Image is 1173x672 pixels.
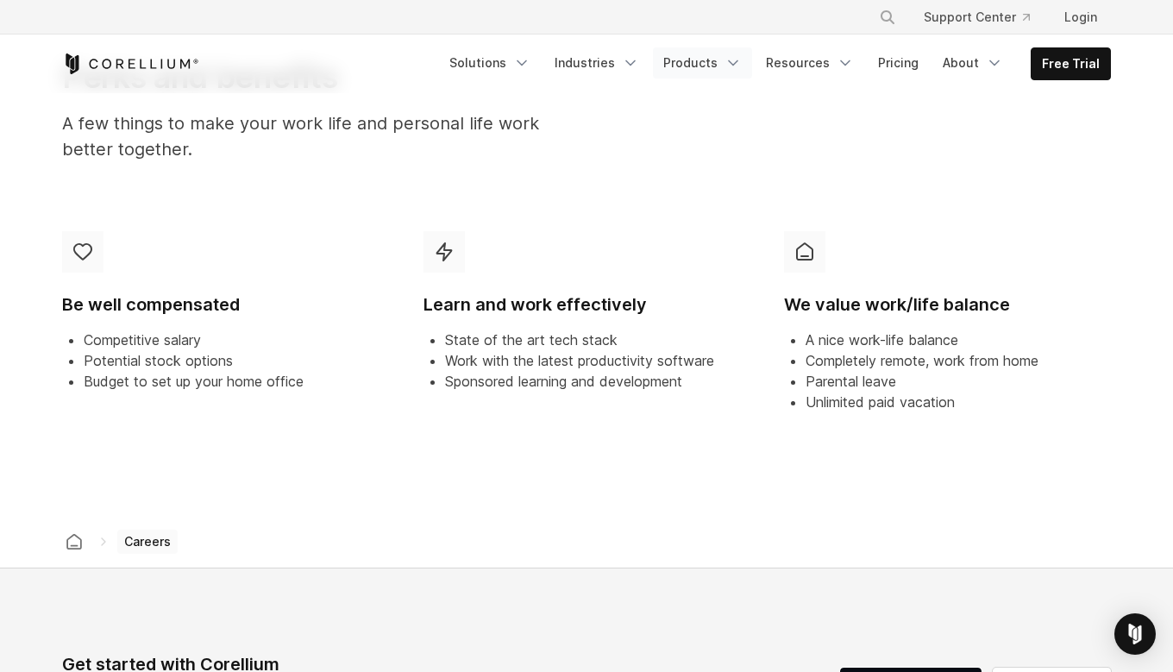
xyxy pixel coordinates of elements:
span: Unlimited paid vacation [806,393,955,411]
div: Navigation Menu [858,2,1111,33]
a: About [932,47,1013,79]
div: Navigation Menu [439,47,1111,80]
a: Corellium Home [62,53,199,74]
a: Pricing [868,47,929,79]
span: Parental leave [806,373,896,390]
button: Search [872,2,903,33]
span: State of the art tech stack [445,331,618,349]
a: Solutions [439,47,541,79]
span: Careers [117,530,178,554]
span: Work with the latest productivity software [445,352,714,369]
a: Products [653,47,752,79]
a: Login [1051,2,1111,33]
span: A nice work-life balance [806,331,958,349]
a: Corellium home [59,530,90,554]
li: Potential stock options [84,350,389,371]
p: A few things to make your work life and personal life work better together. [62,110,569,162]
li: Competitive salary [84,330,389,350]
h4: Be well compensated [62,293,389,317]
li: Budget to set up your home office [84,371,389,392]
a: Support Center [910,2,1044,33]
h4: We value work/life balance [784,293,1111,317]
a: Industries [544,47,649,79]
span: Completely remote, work from home [806,352,1038,369]
div: Open Intercom Messenger [1114,613,1156,655]
a: Resources [756,47,864,79]
span: Sponsored learning and development [445,373,682,390]
a: Free Trial [1032,48,1110,79]
h4: Learn and work effectively [423,293,750,317]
